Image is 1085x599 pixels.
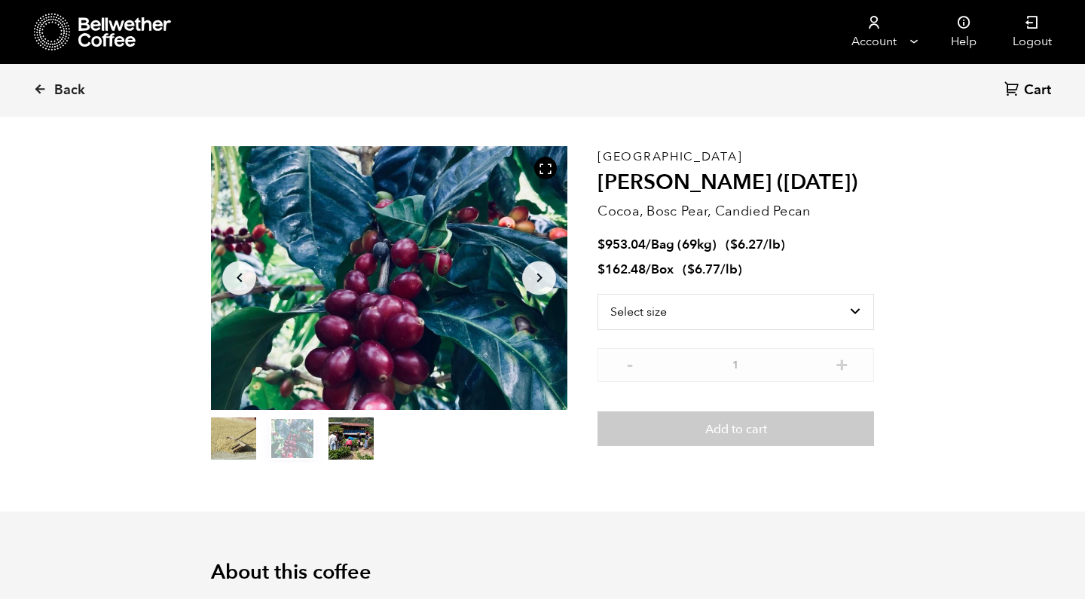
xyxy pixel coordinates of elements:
[720,261,738,278] span: /lb
[211,561,874,585] h2: About this coffee
[1004,81,1055,101] a: Cart
[726,236,785,253] span: ( )
[646,236,651,253] span: /
[598,236,646,253] bdi: 953.04
[620,356,639,371] button: -
[730,236,763,253] bdi: 6.27
[598,236,605,253] span: $
[687,261,695,278] span: $
[646,261,651,278] span: /
[683,261,742,278] span: ( )
[651,236,717,253] span: Bag (69kg)
[598,261,605,278] span: $
[1024,81,1051,99] span: Cart
[763,236,781,253] span: /lb
[651,261,674,278] span: Box
[730,236,738,253] span: $
[598,170,874,196] h2: [PERSON_NAME] ([DATE])
[687,261,720,278] bdi: 6.77
[54,81,85,99] span: Back
[598,201,874,222] p: Cocoa, Bosc Pear, Candied Pecan
[598,411,874,446] button: Add to cart
[598,261,646,278] bdi: 162.48
[833,356,851,371] button: +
